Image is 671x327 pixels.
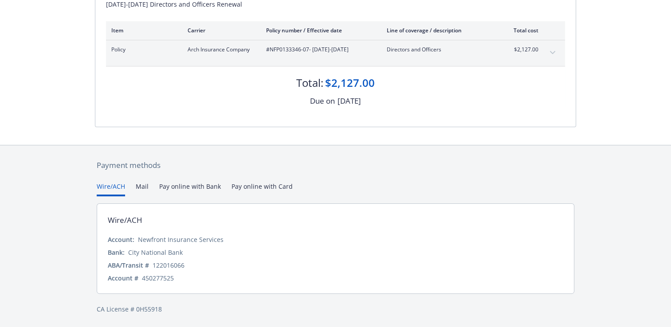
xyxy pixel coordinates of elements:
[505,27,538,34] div: Total cost
[387,46,491,54] span: Directors and Officers
[97,160,574,171] div: Payment methods
[111,46,173,54] span: Policy
[111,27,173,34] div: Item
[108,214,142,226] div: Wire/ACH
[128,248,183,257] div: City National Bank
[188,46,252,54] span: Arch Insurance Company
[296,75,323,90] div: Total:
[387,27,491,34] div: Line of coverage / description
[138,235,224,244] div: Newfront Insurance Services
[325,75,375,90] div: $2,127.00
[106,40,565,66] div: PolicyArch Insurance Company#NFP0133346-07- [DATE]-[DATE]Directors and Officers$2,127.00expand co...
[159,182,221,196] button: Pay online with Bank
[97,304,574,314] div: CA License # 0H55918
[266,27,373,34] div: Policy number / Effective date
[153,261,184,270] div: 122016066
[505,46,538,54] span: $2,127.00
[545,46,560,60] button: expand content
[337,95,361,107] div: [DATE]
[310,95,335,107] div: Due on
[142,273,174,283] div: 450277525
[108,248,125,257] div: Bank:
[108,273,138,283] div: Account #
[266,46,373,54] span: #NFP0133346-07 - [DATE]-[DATE]
[108,261,149,270] div: ABA/Transit #
[97,182,125,196] button: Wire/ACH
[188,27,252,34] div: Carrier
[136,182,149,196] button: Mail
[232,182,293,196] button: Pay online with Card
[108,235,134,244] div: Account:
